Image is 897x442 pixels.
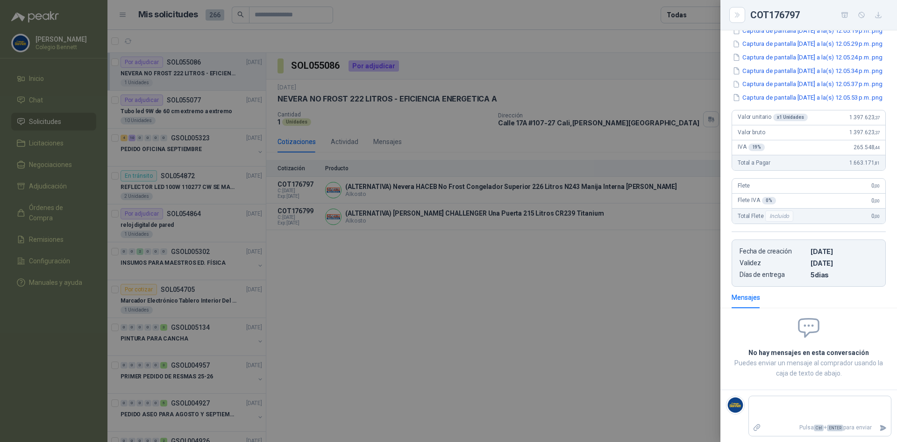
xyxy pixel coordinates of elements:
[874,214,880,219] span: ,00
[874,198,880,203] span: ,00
[871,197,880,204] span: 0
[726,396,744,414] img: Company Logo
[732,348,886,358] h2: No hay mensajes en esta conversación
[738,182,750,189] span: Flete
[874,145,880,150] span: ,44
[738,114,808,121] span: Valor unitario
[871,182,880,189] span: 0
[740,271,807,279] p: Días de entrega
[738,144,765,151] span: IVA
[773,114,808,121] div: x 1 Unidades
[738,129,765,136] span: Valor bruto
[732,292,760,303] div: Mensajes
[849,159,880,166] span: 1.663.171
[811,247,878,255] p: [DATE]
[738,210,795,222] span: Total Flete
[732,93,883,102] button: Captura de pantalla [DATE] a la(s) 12.05.53 p.m..png
[874,183,880,188] span: ,00
[738,159,770,166] span: Total a Pagar
[811,259,878,267] p: [DATE]
[874,130,880,135] span: ,37
[740,247,807,255] p: Fecha de creación
[814,425,824,431] span: Ctrl
[876,420,891,436] button: Enviar
[732,358,886,378] p: Puedes enviar un mensaje al comprador usando la caja de texto de abajo.
[765,210,793,222] div: Incluido
[732,66,883,76] button: Captura de pantalla [DATE] a la(s) 12.05.34 p.m..png
[871,213,880,219] span: 0
[749,420,765,436] label: Adjuntar archivos
[874,160,880,166] span: ,81
[732,39,883,49] button: Captura de pantalla [DATE] a la(s) 12.05.29 p.m..png
[732,26,883,36] button: Captura de pantalla [DATE] a la(s) 12.05.19 p.m..png
[732,9,743,21] button: Close
[748,144,765,151] div: 19 %
[738,197,776,204] span: Flete IVA
[854,144,880,151] span: 265.548
[732,80,883,89] button: Captura de pantalla [DATE] a la(s) 12.05.37 p.m..png
[849,114,880,121] span: 1.397.623
[740,259,807,267] p: Validez
[811,271,878,279] p: 5 dias
[750,7,886,22] div: COT176797
[762,197,776,204] div: 0 %
[732,52,883,62] button: Captura de pantalla [DATE] a la(s) 12.05.24 p.m..png
[765,420,876,436] p: Pulsa + para enviar
[827,425,843,431] span: ENTER
[849,129,880,136] span: 1.397.623
[874,115,880,120] span: ,37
